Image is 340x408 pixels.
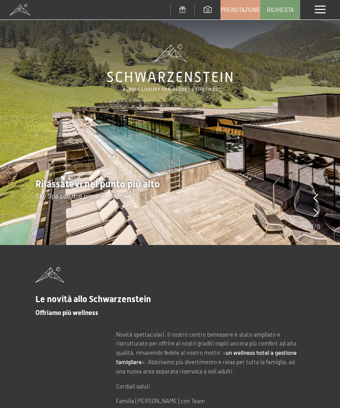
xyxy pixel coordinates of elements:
span: 8 [317,221,320,231]
p: Familia [PERSON_NAME] con Team [116,396,305,406]
span: Offriamo più wellness [35,309,98,317]
span: Rilassatevi nel punto più alto [35,179,160,190]
span: Sky Spa con due piscine - saune [35,192,127,200]
strong: un wellness hotel a gestione famigliare [116,349,297,365]
p: Cordiali saluti [116,382,305,391]
span: 1 [311,221,314,231]
p: Novità spettacolari. Il nostro centro benessere è stato ampliato e ristrutturato per offrire ai n... [116,330,305,376]
span: / [314,221,317,231]
span: Prenotazione [220,6,260,14]
span: Richiesta [267,6,294,14]
a: Richiesta [261,0,300,19]
span: Le novità allo Schwarzenstein [35,294,151,304]
a: Prenotazione [221,0,260,19]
